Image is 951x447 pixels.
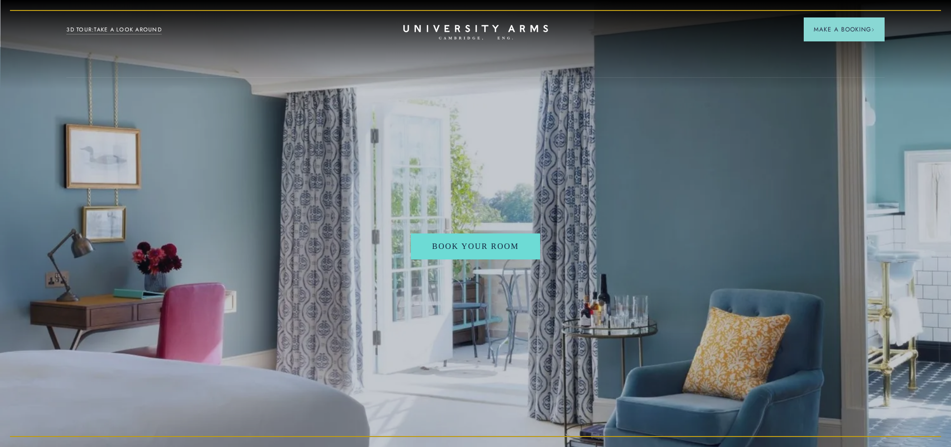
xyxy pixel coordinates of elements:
a: Book Your Room [411,233,540,259]
a: Home [403,25,548,40]
span: Make a Booking [814,25,875,34]
img: Arrow icon [871,28,875,31]
a: 3D TOUR:TAKE A LOOK AROUND [66,25,162,34]
button: Make a BookingArrow icon [804,17,885,41]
